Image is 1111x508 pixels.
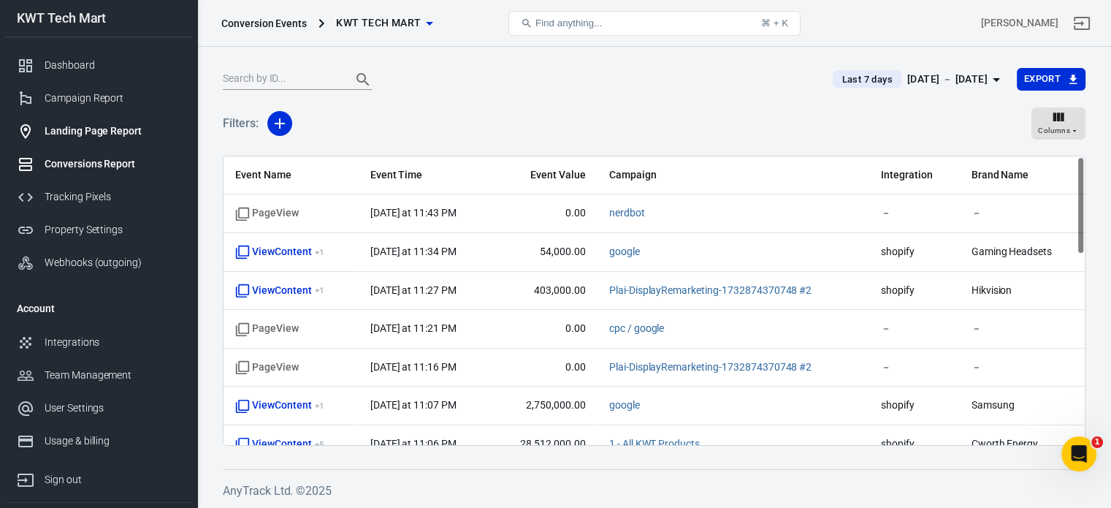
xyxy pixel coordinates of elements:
span: 54,000.00 [503,245,586,259]
a: 1 - All KWT Products [609,438,700,450]
a: Property Settings [5,213,192,246]
span: 0.00 [503,360,586,375]
div: Tracking Pixels [45,189,180,205]
a: Sign out [1064,6,1099,41]
iframe: Intercom live chat [1061,436,1096,471]
div: Conversion Events [221,16,307,31]
button: Last 7 days[DATE] － [DATE] [821,67,1016,91]
div: scrollable content [224,156,1085,445]
sup: + 5 [315,439,324,450]
span: － [971,360,1073,375]
sup: + 1 [315,285,324,295]
span: Integration [881,168,947,183]
div: Property Settings [45,222,180,238]
div: Usage & billing [45,433,180,449]
div: [DATE] － [DATE] [907,70,988,88]
span: Plai-DisplayRemarketing-1732874370748 #2 [609,284,812,298]
div: Campaign Report [45,91,180,106]
span: － [971,206,1073,221]
a: google [609,246,640,257]
a: Team Management [5,359,192,392]
span: 403,000.00 [503,284,586,298]
span: Standard event name [235,206,299,221]
a: google [609,399,640,411]
time: 2025-08-30T23:21:21+03:00 [370,322,457,334]
span: Standard event name [235,360,299,375]
h6: AnyTrack Ltd. © 2025 [223,482,1085,500]
span: － [881,322,947,336]
time: 2025-08-30T23:07:15+03:00 [370,399,457,411]
div: Team Management [45,368,180,383]
div: Webhooks (outgoing) [45,255,180,270]
li: Account [5,291,192,326]
span: google [609,245,640,259]
div: Integrations [45,335,180,350]
span: shopify [881,284,947,298]
span: ViewContent [235,284,324,298]
sup: + 1 [315,401,324,411]
button: Export [1017,68,1085,91]
div: User Settings [45,401,180,416]
a: Tracking Pixels [5,181,192,213]
button: KWT Tech Mart [330,10,438,37]
span: 2,750,000.00 [503,398,586,413]
span: Columns [1038,124,1070,137]
span: Standard event name [235,322,299,336]
span: Brand Name [971,168,1073,183]
a: Plai-DisplayRemarketing-1732874370748 #2 [609,361,812,373]
span: shopify [881,245,947,259]
a: Dashboard [5,49,192,82]
span: Event Time [370,168,479,183]
span: Campaign [609,168,814,183]
a: Integrations [5,326,192,359]
input: Search by ID... [223,70,340,89]
span: Event Value [503,168,586,183]
span: Hikvision [971,284,1073,298]
span: Event Name [235,168,347,183]
div: Landing Page Report [45,124,180,139]
span: Last 7 days [836,72,898,87]
a: nerdbot [609,207,645,219]
span: cpc / google [609,322,665,336]
a: Sign out [5,458,192,496]
span: － [881,206,947,221]
span: 28,512,000.00 [503,437,586,452]
span: Cworth Energy [971,437,1073,452]
time: 2025-08-30T23:16:55+03:00 [370,361,457,373]
div: Dashboard [45,58,180,73]
span: － [971,322,1073,336]
button: Find anything...⌘ + K [508,11,801,36]
time: 2025-08-30T23:43:41+03:00 [370,207,457,219]
time: 2025-08-30T23:27:23+03:00 [370,284,457,296]
span: 0.00 [503,206,586,221]
a: Campaign Report [5,82,192,115]
time: 2025-08-30T23:34:47+03:00 [370,246,457,257]
div: Account id: QhCK8QGp [981,15,1058,31]
a: Landing Page Report [5,115,192,148]
a: Usage & billing [5,425,192,458]
span: ViewContent [235,437,324,452]
span: － [881,360,947,375]
a: Conversions Report [5,148,192,181]
span: shopify [881,437,947,452]
span: 0.00 [503,322,586,336]
span: shopify [881,398,947,413]
span: google [609,398,640,413]
a: Plai-DisplayRemarketing-1732874370748 #2 [609,284,812,296]
span: 1 - All KWT Products [609,437,700,452]
div: Sign out [45,472,180,488]
div: KWT Tech Mart [5,12,192,25]
div: ⌘ + K [761,18,788,29]
span: nerdbot [609,206,645,221]
div: Conversions Report [45,156,180,172]
span: Plai-DisplayRemarketing-1732874370748 #2 [609,360,812,375]
a: Webhooks (outgoing) [5,246,192,279]
span: KWT Tech Mart [336,14,421,32]
span: Find anything... [535,18,602,29]
button: Search [345,62,381,97]
span: Samsung [971,398,1073,413]
a: cpc / google [609,322,665,334]
h5: Filters: [223,100,259,147]
span: ViewContent [235,398,324,413]
span: ViewContent [235,245,324,259]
